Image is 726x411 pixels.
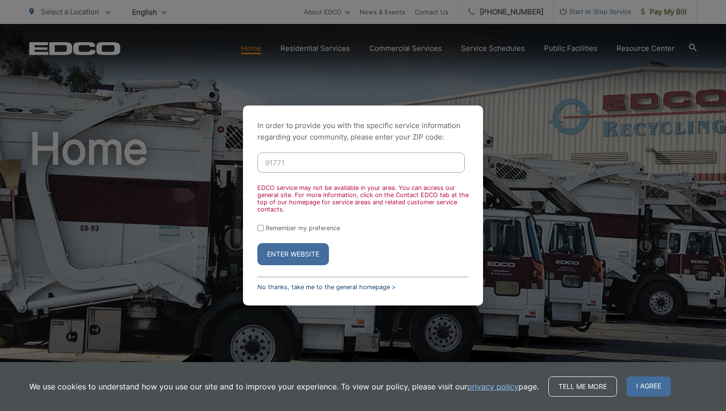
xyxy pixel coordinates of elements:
[627,376,671,397] span: I agree
[467,381,519,392] a: privacy policy
[257,243,329,265] button: Enter Website
[257,120,469,143] p: In order to provide you with the specific service information regarding your community, please en...
[257,283,396,291] a: No thanks, take me to the general homepage >
[29,381,539,392] p: We use cookies to understand how you use our site and to improve your experience. To view our pol...
[257,184,469,213] div: EDCO service may not be available in your area. You can access our general site. For more informa...
[257,153,465,173] input: Enter ZIP Code
[266,224,340,232] label: Remember my preference
[548,376,617,397] a: Tell me more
